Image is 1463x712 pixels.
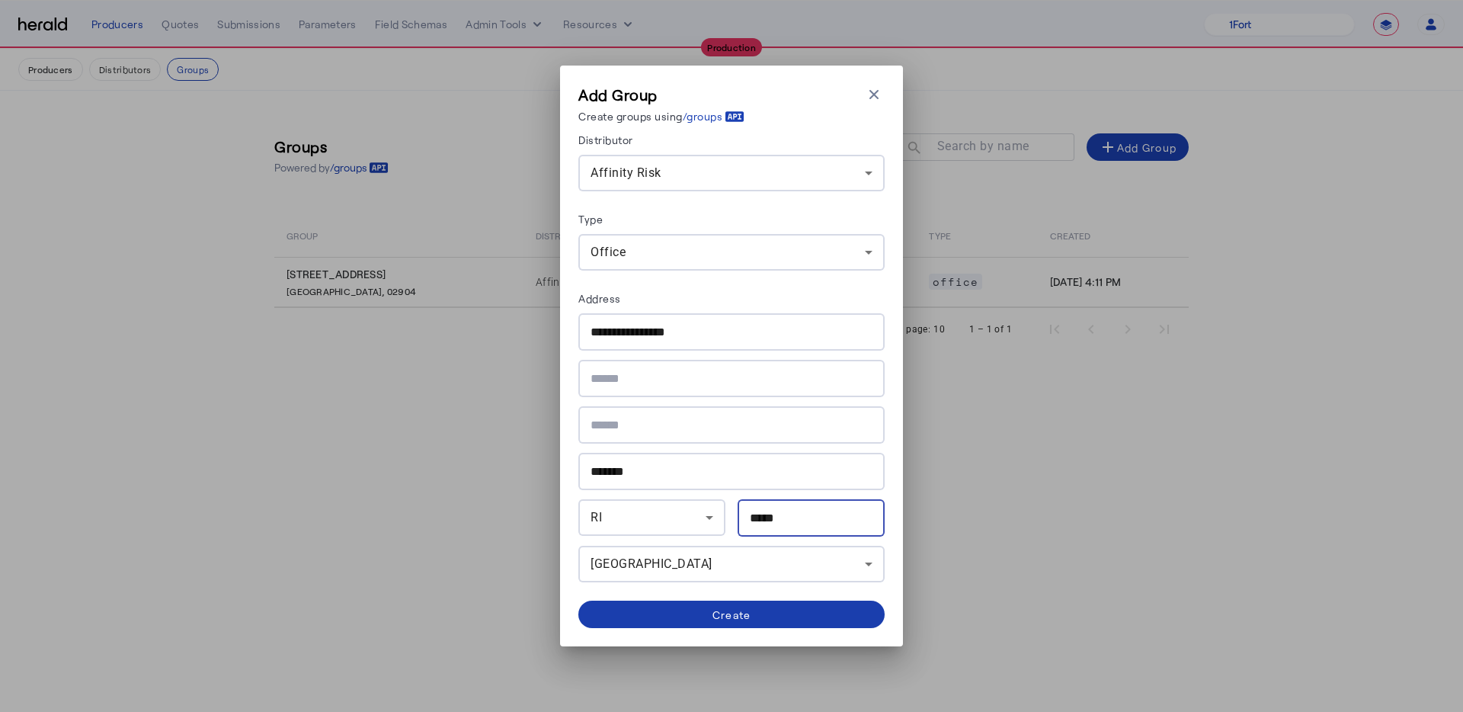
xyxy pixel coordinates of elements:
a: /groups [683,108,744,124]
span: RI [591,510,602,524]
p: Create groups using [578,108,744,124]
span: Office [591,245,626,259]
div: Create [712,607,751,623]
label: Type [578,213,603,226]
label: Address [578,292,621,305]
span: Affinity Risk [591,165,661,180]
span: [GEOGRAPHIC_DATA] [591,556,712,571]
label: Distributor [578,133,633,146]
h3: Add Group [578,84,744,105]
button: Create [578,601,885,628]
